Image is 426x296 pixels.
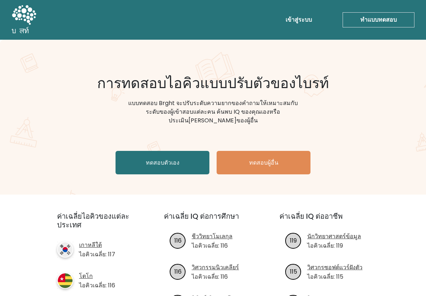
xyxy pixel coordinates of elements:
[192,263,239,271] font: วิศวกรรมนิวเคลียร์
[79,241,102,249] font: เกาหลีใต้
[307,273,343,281] font: ไอคิวเฉลี่ย: 115
[57,211,129,230] font: ค่าเฉลี่ยไอคิวของแต่ละประเทศ
[79,272,115,280] a: โตโก
[279,211,343,221] font: ค่าเฉลี่ย IQ ต่ออาชีพ
[307,232,361,241] a: นักวิทยาศาสตร์ข้อมูล
[12,26,29,35] font: บรेलท์
[307,232,361,240] font: นักวิทยาศาสตร์ข้อมูล
[192,232,232,241] a: ชีววิทยาโมเลกุล
[307,241,343,250] font: ไอคิวเฉลี่ย: 119
[192,232,232,240] font: ชีววิทยาโมเลกุล
[79,272,93,280] font: โตโก
[12,3,36,37] a: บรेलท์
[128,99,298,125] font: แบบทดสอบ Brght จะปรับระดับความยากของคำถามให้เหมาะสมกับระดับของผู้เข้าสอบแต่ละคน ค้นพบ IQ ของคุณเอ...
[217,151,310,174] a: ทดสอบผู้อื่น
[97,73,329,92] font: การทดสอบไอคิวแบบปรับตัวของไบรท์
[79,241,115,249] a: เกาหลีใต้
[249,158,278,167] font: ทดสอบผู้อื่น
[174,267,181,276] text: 116
[192,273,228,281] font: ไอคิวเฉลี่ย: 116
[57,241,73,258] img: country
[290,236,297,245] text: 119
[79,281,115,290] font: ไอคิวเฉลี่ย: 116
[307,263,362,272] a: วิศวกรซอฟต์แวร์ฝังตัว
[286,16,312,24] font: เข้าสู่ระบบ
[343,12,414,27] a: ทำแบบทดสอบ
[116,151,209,174] a: ทดสอบตัวเอง
[164,211,239,221] font: ค่าเฉลี่ย IQ ต่อการศึกษา
[174,236,181,245] text: 116
[307,263,362,271] font: วิศวกรซอฟต์แวร์ฝังตัว
[290,267,297,276] text: 115
[360,16,397,24] font: ทำแบบทดสอบ
[283,13,315,27] a: เข้าสู่ระบบ
[192,241,228,250] font: ไอคิวเฉลี่ย: 116
[57,273,73,289] img: country
[79,250,115,258] font: ไอคิวเฉลี่ย: 117
[146,158,179,167] font: ทดสอบตัวเอง
[192,263,239,272] a: วิศวกรรมนิวเคลียร์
